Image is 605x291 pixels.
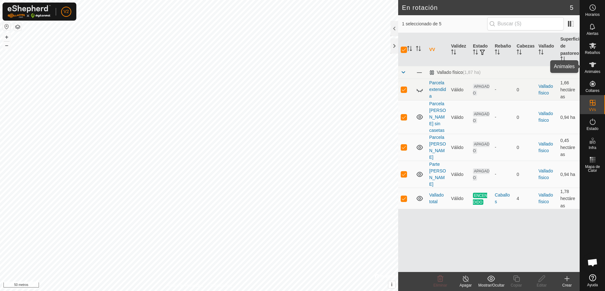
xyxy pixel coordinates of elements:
[517,87,519,92] font: 0
[517,115,519,120] font: 0
[517,196,519,201] font: 4
[560,57,565,62] p-sorticon: Activar para ordenar
[429,135,446,160] a: Parcela [PERSON_NAME]
[63,9,69,14] font: V2
[495,171,496,177] font: -
[5,34,9,40] font: +
[14,23,22,31] button: Capas del Mapa
[407,47,412,52] p-sorticon: Activar para ordenar
[495,192,510,204] font: Caballos
[473,43,488,48] font: Estado
[538,111,553,123] a: Vallado físico
[473,193,487,204] font: ENCENDIDO
[585,88,599,93] font: Collares
[166,283,203,288] font: Política de Privacidad
[585,50,600,55] font: Rebaños
[587,126,598,131] font: Estado
[517,50,522,55] p-sorticon: Activar para ordenar
[473,169,489,180] font: APAGADO
[460,283,472,288] font: Apagar
[473,112,489,123] font: APAGADO
[585,12,600,17] font: Horarios
[5,42,8,48] font: –
[429,101,446,133] a: Parcela [PERSON_NAME] sin casetas
[585,69,600,74] font: Animales
[463,70,481,75] font: (1,87 ha)
[451,50,456,55] p-sorticon: Activar para ordenar
[473,142,489,153] font: APAGADO
[429,192,444,204] a: Vallado total
[388,281,395,288] button: i
[451,172,463,177] font: Válido
[538,168,553,180] a: Vallado físico
[538,141,553,153] a: Vallado físico
[495,43,511,48] font: Rebaño
[166,283,203,288] a: Política de Privacidad
[587,31,598,36] font: Alertas
[517,43,535,48] font: Cabezas
[211,283,232,288] font: Contáctenos
[560,36,582,55] font: Superficie de pastoreo
[451,43,466,48] font: Validez
[560,115,575,120] font: 0,94 ha
[562,283,572,288] font: Crear
[538,43,554,48] font: Vallado
[538,84,553,95] a: Vallado físico
[560,80,575,99] font: 1,66 hectáreas
[391,282,392,287] font: i
[537,283,546,288] font: Editar
[495,50,500,55] p-sorticon: Activar para ordenar
[495,145,496,150] font: -
[437,70,463,75] font: Vallado físico
[517,145,519,150] font: 0
[487,17,564,30] input: Buscar (S)
[589,107,596,112] font: VVs
[517,172,519,177] font: 0
[580,272,605,289] a: Ayuda
[495,87,496,92] font: -
[511,283,522,288] font: Copiar
[560,172,575,177] font: 0,94 ha
[478,283,505,288] font: Mostrar/Ocultar
[3,23,10,30] button: Restablecer Mapa
[433,283,447,288] font: Eliminar
[451,145,463,150] font: Válido
[8,5,51,18] img: Logotipo de Gallagher
[429,80,446,99] a: Parcela extendida
[451,87,463,92] font: Válido
[560,189,575,208] font: 1,78 hectáreas
[570,4,573,11] font: 5
[416,47,421,52] p-sorticon: Activar para ordenar
[3,42,10,49] button: –
[451,196,463,201] font: Válido
[473,84,489,95] font: APAGADO
[587,283,598,287] font: Ayuda
[495,114,496,120] font: -
[402,21,442,26] font: 1 seleccionado de 5
[451,115,463,120] font: Válido
[585,165,600,173] font: Mapa de Calor
[583,253,602,272] div: Chat abierto
[589,145,596,150] font: Infra
[402,4,438,11] font: En rotación
[211,283,232,288] a: Contáctenos
[429,162,446,187] a: Parte [PERSON_NAME]
[429,47,435,52] font: VV
[473,50,478,55] p-sorticon: Activar para ordenar
[3,33,10,41] button: +
[538,50,544,55] p-sorticon: Activar para ordenar
[560,138,575,157] font: 0,45 hectáreas
[538,192,553,204] a: Vallado físico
